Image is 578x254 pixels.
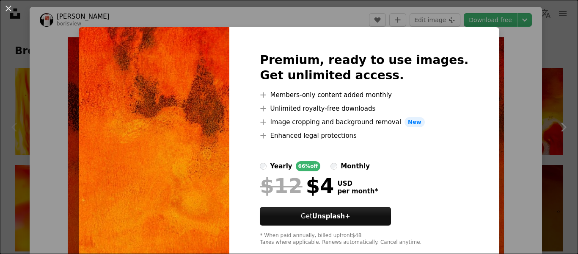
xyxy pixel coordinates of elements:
[260,90,468,100] li: Members-only content added monthly
[337,187,378,195] span: per month *
[341,161,370,171] div: monthly
[296,161,321,171] div: 66% off
[260,175,302,197] span: $12
[260,131,468,141] li: Enhanced legal protections
[260,117,468,127] li: Image cropping and background removal
[260,232,468,246] div: * When paid annually, billed upfront $48 Taxes where applicable. Renews automatically. Cancel any...
[337,180,378,187] span: USD
[405,117,425,127] span: New
[260,175,334,197] div: $4
[330,163,337,170] input: monthly
[260,163,267,170] input: yearly66%off
[270,161,292,171] div: yearly
[260,103,468,114] li: Unlimited royalty-free downloads
[260,53,468,83] h2: Premium, ready to use images. Get unlimited access.
[260,207,391,226] button: GetUnsplash+
[312,212,350,220] strong: Unsplash+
